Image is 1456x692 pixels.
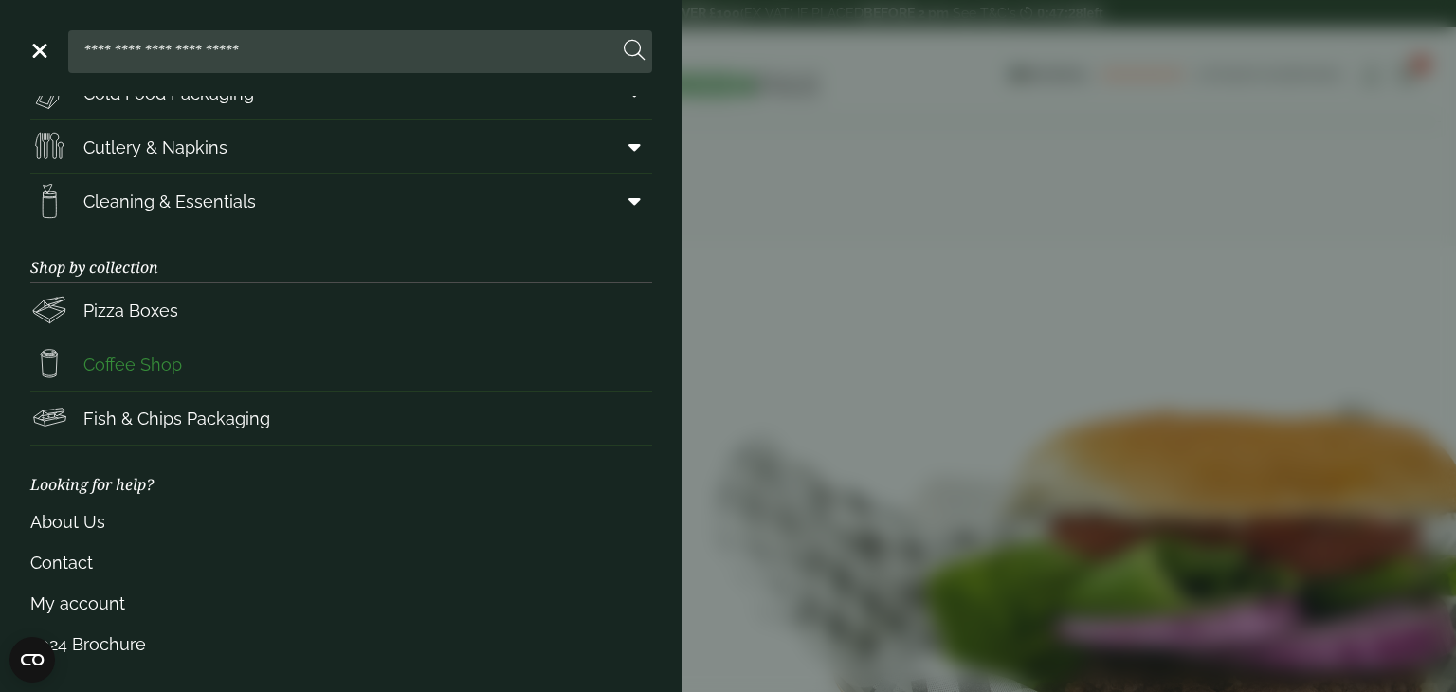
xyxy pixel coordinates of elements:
[30,583,652,624] a: My account
[30,283,652,337] a: Pizza Boxes
[83,189,256,214] span: Cleaning & Essentials
[30,501,652,542] a: About Us
[30,182,68,220] img: open-wipe.svg
[83,135,227,160] span: Cutlery & Napkins
[30,120,652,173] a: Cutlery & Napkins
[30,337,652,391] a: Coffee Shop
[30,446,652,501] h3: Looking for help?
[30,345,68,383] img: HotDrink_paperCup.svg
[30,542,652,583] a: Contact
[30,624,652,665] a: 2024 Brochure
[9,637,55,683] button: Open CMP widget
[83,352,182,377] span: Coffee Shop
[83,406,270,431] span: Fish & Chips Packaging
[30,228,652,283] h3: Shop by collection
[30,392,652,445] a: Fish & Chips Packaging
[30,128,68,166] img: Cutlery.svg
[83,298,178,323] span: Pizza Boxes
[30,399,68,437] img: FishNchip_box.svg
[30,291,68,329] img: Pizza_boxes.svg
[30,174,652,228] a: Cleaning & Essentials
